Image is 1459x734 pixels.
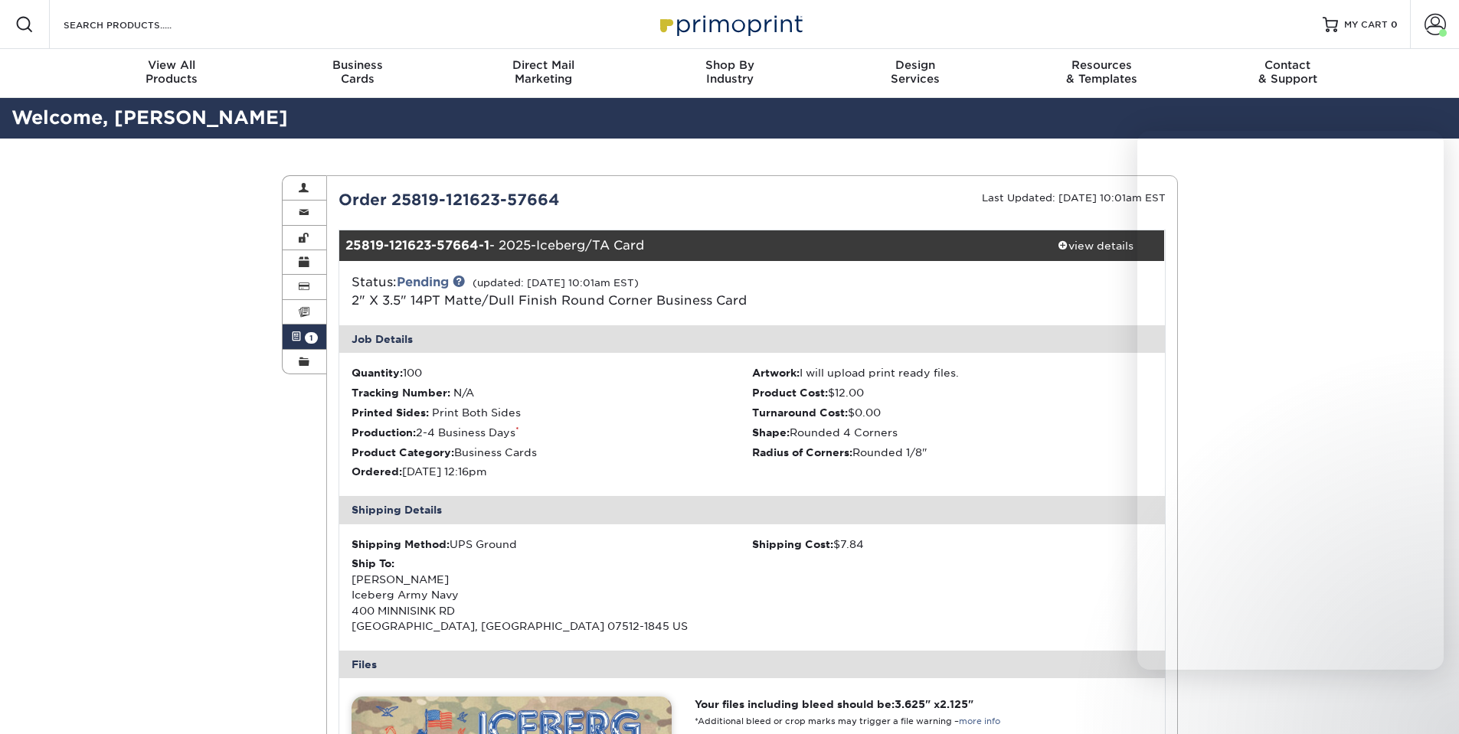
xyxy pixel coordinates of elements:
[1137,131,1444,670] iframe: Intercom live chat
[1407,682,1444,719] iframe: Intercom live chat
[636,58,823,72] span: Shop By
[1009,49,1195,98] a: Resources& Templates
[895,698,925,710] span: 3.625
[352,293,747,308] a: 2" X 3.5" 14PT Matte/Dull Finish Round Corner Business Card
[752,365,1153,380] li: I will upload print ready files.
[695,716,1000,726] small: *Additional bleed or crop marks may trigger a file warning –
[450,58,636,86] div: Marketing
[352,556,752,634] div: [PERSON_NAME] Iceberg Army Navy 400 MINNISINK RD [GEOGRAPHIC_DATA], [GEOGRAPHIC_DATA] 07512-1845 US
[264,58,450,86] div: Cards
[79,58,265,86] div: Products
[453,387,474,399] span: N/A
[982,192,1166,204] small: Last Updated: [DATE] 10:01am EST
[752,537,1153,552] div: $7.84
[752,367,800,379] strong: Artwork:
[752,538,833,550] strong: Shipping Cost:
[62,15,211,34] input: SEARCH PRODUCTS.....
[352,446,454,458] strong: Product Category:
[340,273,889,310] div: Status:
[1195,49,1381,98] a: Contact& Support
[752,406,848,419] strong: Turnaround Cost:
[823,49,1009,98] a: DesignServices
[264,49,450,98] a: BusinessCards
[823,58,1009,72] span: Design
[1195,58,1381,72] span: Contact
[959,716,1000,726] a: more info
[283,325,327,349] a: 1
[1344,18,1388,31] span: MY CART
[352,365,752,380] li: 100
[352,426,416,439] strong: Production:
[345,238,489,253] strong: 25819-121623-57664-1
[752,405,1153,420] li: $0.00
[473,277,639,289] small: (updated: [DATE] 10:01am EST)
[450,49,636,98] a: Direct MailMarketing
[1195,58,1381,86] div: & Support
[352,537,752,552] div: UPS Ground
[79,49,265,98] a: View AllProducts
[352,425,752,440] li: 2-4 Business Days
[1009,58,1195,72] span: Resources
[752,387,828,399] strong: Product Cost:
[352,406,429,419] strong: Printed Sides:
[339,651,1165,678] div: Files
[4,687,130,729] iframe: Google Customer Reviews
[339,230,1027,261] div: - 2025-Iceberg/TA Card
[339,325,1165,353] div: Job Details
[636,49,823,98] a: Shop ByIndustry
[339,496,1165,524] div: Shipping Details
[352,387,450,399] strong: Tracking Number:
[752,426,790,439] strong: Shape:
[352,538,450,550] strong: Shipping Method:
[450,58,636,72] span: Direct Mail
[1027,230,1165,261] a: view details
[79,58,265,72] span: View All
[636,58,823,86] div: Industry
[352,557,394,569] strong: Ship To:
[752,446,852,458] strong: Radius of Corners:
[752,445,1153,460] li: Rounded 1/8"
[352,445,752,460] li: Business Cards
[940,698,968,710] span: 2.125
[752,425,1153,440] li: Rounded 4 Corners
[752,385,1153,400] li: $12.00
[352,465,402,478] strong: Ordered:
[305,332,318,344] span: 1
[432,406,521,419] span: Print Both Sides
[1391,19,1398,30] span: 0
[352,464,752,479] li: [DATE] 12:16pm
[1009,58,1195,86] div: & Templates
[653,8,806,41] img: Primoprint
[352,367,403,379] strong: Quantity:
[823,58,1009,86] div: Services
[695,698,973,710] strong: Your files including bleed should be: " x "
[1027,238,1165,253] div: view details
[397,275,449,289] a: Pending
[264,58,450,72] span: Business
[327,188,752,211] div: Order 25819-121623-57664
